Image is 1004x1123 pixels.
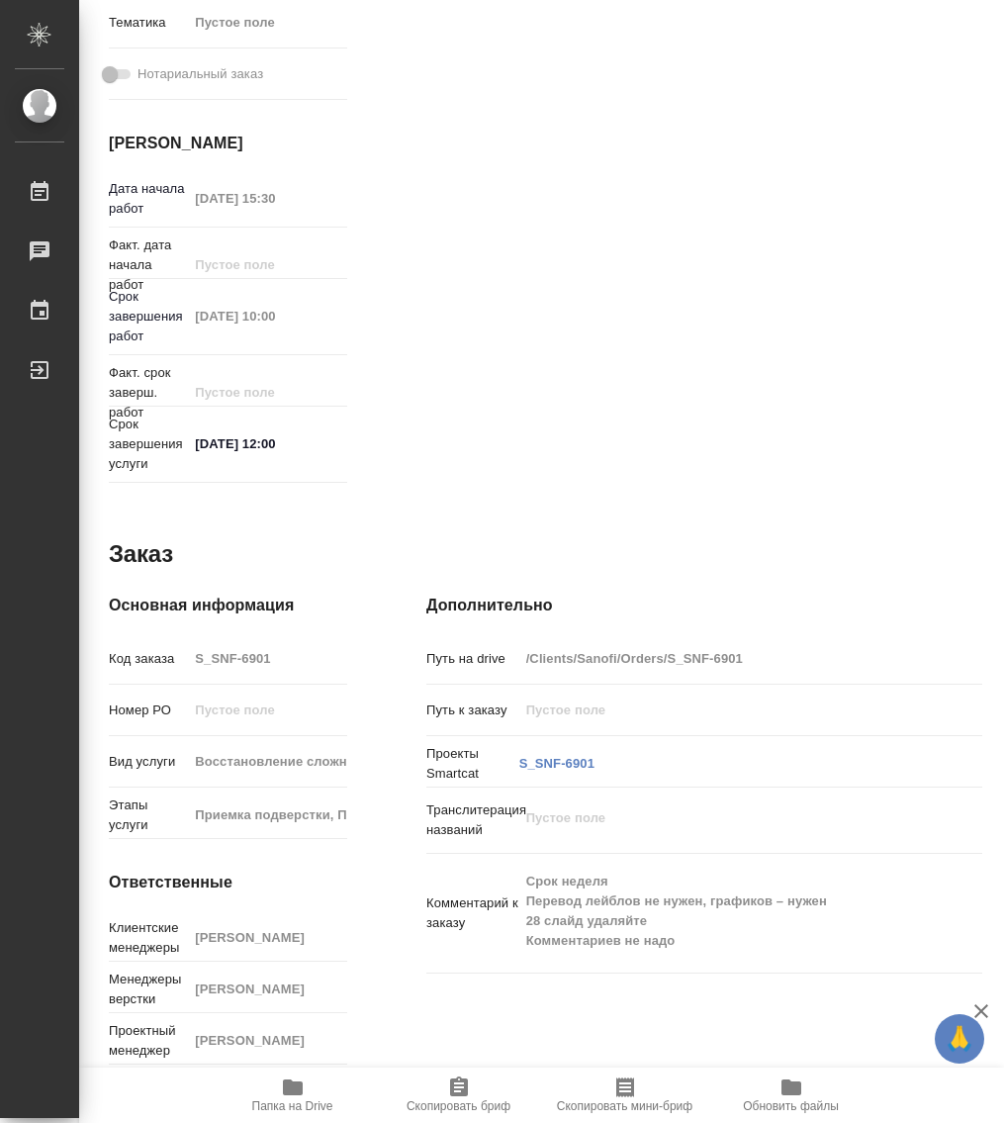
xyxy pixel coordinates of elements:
[519,696,937,724] input: Пустое поле
[109,701,188,720] p: Номер РО
[109,415,188,474] p: Срок завершения услуги
[519,865,937,958] textarea: Срок неделя Перевод лейблов не нужен, графиков – нужен 28 слайд удаляйте Комментариев не надо
[137,64,263,84] span: Нотариальный заказ
[109,13,188,33] p: Тематика
[188,302,347,330] input: Пустое поле
[188,250,347,279] input: Пустое поле
[519,756,594,771] a: S_SNF-6901
[252,1099,333,1113] span: Папка на Drive
[407,1099,510,1113] span: Скопировать бриф
[195,13,343,33] div: Пустое поле
[109,649,188,669] p: Код заказа
[109,1021,188,1061] p: Проектный менеджер
[109,179,188,219] p: Дата начала работ
[743,1099,839,1113] span: Обновить файлы
[109,970,188,1009] p: Менеджеры верстки
[109,132,347,155] h4: [PERSON_NAME]
[426,744,519,784] p: Проекты Smartcat
[109,235,188,295] p: Факт. дата начала работ
[426,701,519,720] p: Путь к заказу
[426,649,519,669] p: Путь на drive
[708,1068,874,1123] button: Обновить файлы
[943,1018,976,1060] span: 🙏
[188,1026,347,1055] input: Пустое поле
[188,696,347,724] input: Пустое поле
[188,800,347,829] input: Пустое поле
[188,923,347,952] input: Пустое поле
[109,538,173,570] h2: Заказ
[426,800,519,840] p: Транслитерация названий
[109,287,188,346] p: Срок завершения работ
[188,747,347,776] input: Пустое поле
[188,429,347,458] input: ✎ Введи что-нибудь
[109,752,188,772] p: Вид услуги
[109,871,347,894] h4: Ответственные
[109,363,188,422] p: Факт. срок заверш. работ
[376,1068,542,1123] button: Скопировать бриф
[426,594,982,617] h4: Дополнительно
[188,6,367,40] div: Пустое поле
[188,644,347,673] input: Пустое поле
[426,893,519,933] p: Комментарий к заказу
[557,1099,692,1113] span: Скопировать мини-бриф
[542,1068,708,1123] button: Скопировать мини-бриф
[519,644,937,673] input: Пустое поле
[188,184,347,213] input: Пустое поле
[109,594,347,617] h4: Основная информация
[188,975,347,1003] input: Пустое поле
[210,1068,376,1123] button: Папка на Drive
[935,1014,984,1064] button: 🙏
[109,795,188,835] p: Этапы услуги
[188,378,347,407] input: Пустое поле
[109,918,188,958] p: Клиентские менеджеры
